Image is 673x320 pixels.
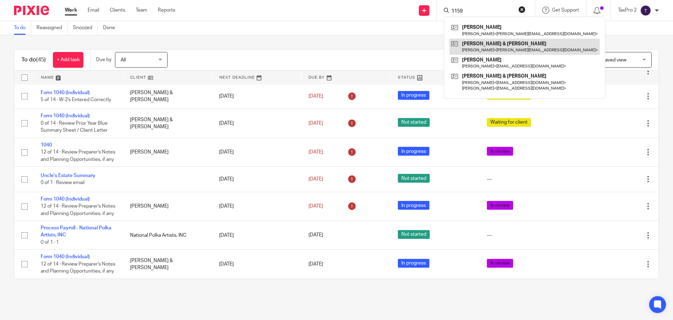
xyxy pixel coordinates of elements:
[65,7,77,14] a: Work
[123,138,212,166] td: [PERSON_NAME]
[41,262,115,274] span: 12 of 14 · Review Preparer's Notes and Planning Opportunities, if any
[73,21,98,35] a: Snoozed
[487,176,562,183] div: ---
[14,21,31,35] a: To do
[487,201,513,210] span: In review
[110,7,125,14] a: Clients
[451,8,514,15] input: Search
[123,84,212,109] td: [PERSON_NAME] & [PERSON_NAME]
[41,113,90,118] a: Form 1040 (Individual)
[41,204,115,216] span: 12 of 14 · Review Preparer's Notes and Planning Opportunities, if any
[212,250,301,279] td: [DATE]
[487,118,531,127] span: Waiting for client
[88,7,99,14] a: Email
[308,94,323,99] span: [DATE]
[158,7,175,14] a: Reports
[36,21,68,35] a: Reassigned
[41,181,84,185] span: 0 of 1 · Review email
[398,174,430,183] span: Not started
[41,173,95,178] a: Uncle's Estate Summary
[41,90,90,95] a: Form 1040 (Individual)
[308,204,323,209] span: [DATE]
[487,259,513,268] span: In review
[123,250,212,279] td: [PERSON_NAME] & [PERSON_NAME]
[41,150,115,162] span: 12 of 14 · Review Preparer's Notes and Planning Opportunities, if any
[398,91,429,100] span: In progress
[123,221,212,250] td: National Polka Artists, INC
[398,259,429,268] span: In progress
[308,262,323,267] span: [DATE]
[123,109,212,138] td: [PERSON_NAME] & [PERSON_NAME]
[41,240,59,245] span: 0 of 1 · 1
[308,177,323,182] span: [DATE]
[487,232,562,239] div: ---
[212,192,301,221] td: [DATE]
[212,109,301,138] td: [DATE]
[96,56,111,63] p: Due by
[36,57,46,63] span: (45)
[398,230,430,239] span: Not started
[136,7,147,14] a: Team
[487,147,513,156] span: In review
[212,84,301,109] td: [DATE]
[41,97,111,102] span: 5 of 14 · W-2's Entered Correctly
[41,254,90,259] a: Form 1040 (Individual)
[41,121,108,133] span: 0 of 14 · Review Prior Year Blue Summary Sheet / Client Letter
[123,192,212,221] td: [PERSON_NAME]
[121,58,126,63] span: All
[398,118,430,127] span: Not started
[212,138,301,166] td: [DATE]
[53,52,83,68] a: + Add task
[398,147,429,156] span: In progress
[103,21,120,35] a: Done
[212,221,301,250] td: [DATE]
[41,226,111,237] a: Process Payroll - National Polka Artists, INC
[14,6,49,15] img: Pixie
[398,201,429,210] span: In progress
[308,121,323,126] span: [DATE]
[41,143,52,148] a: 1040
[587,58,626,63] span: Select saved view
[518,6,525,13] button: Clear
[212,167,301,192] td: [DATE]
[308,150,323,155] span: [DATE]
[308,233,323,238] span: [DATE]
[41,197,90,202] a: Form 1040 (Individual)
[640,5,651,16] img: svg%3E
[552,8,579,13] span: Get Support
[618,7,637,14] p: TaxPro 2
[21,56,46,64] h1: To do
